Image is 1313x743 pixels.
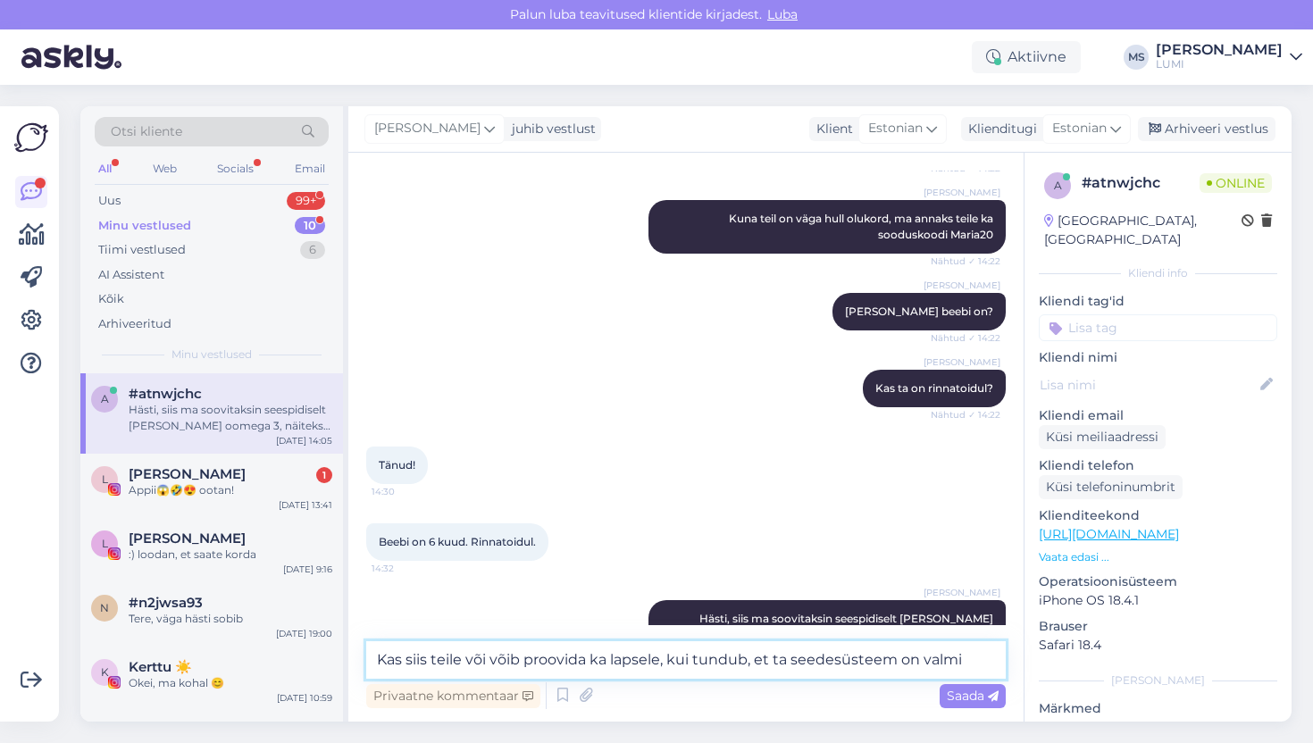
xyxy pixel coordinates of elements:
div: 6 [300,241,325,259]
div: 1 [316,467,332,483]
input: Lisa tag [1039,314,1277,341]
div: [DATE] 14:05 [276,434,332,447]
div: Socials [213,157,257,180]
div: 99+ [287,192,325,210]
div: Arhiveeri vestlus [1138,117,1275,141]
span: [PERSON_NAME] beebi on? [845,305,993,318]
span: L [102,472,108,486]
span: L [102,537,108,550]
p: Märkmed [1039,699,1277,718]
span: Saada [947,688,999,704]
span: [PERSON_NAME] [924,586,1000,599]
span: Kas ta on rinnatoidul? [875,381,993,395]
span: Nähtud ✓ 14:22 [931,408,1000,422]
div: Email [291,157,329,180]
div: [PERSON_NAME] [1039,672,1277,689]
div: # atnwjchc [1082,172,1200,194]
span: [PERSON_NAME] [924,279,1000,292]
span: Estonian [1052,119,1107,138]
span: a [1054,179,1062,192]
div: Kliendi info [1039,265,1277,281]
span: Otsi kliente [111,122,182,141]
span: 14:30 [372,485,439,498]
p: Kliendi tag'id [1039,292,1277,311]
div: [GEOGRAPHIC_DATA], [GEOGRAPHIC_DATA] [1044,212,1242,249]
a: [URL][DOMAIN_NAME] [1039,526,1179,542]
input: Lisa nimi [1040,375,1257,395]
p: Kliendi nimi [1039,348,1277,367]
div: Tiimi vestlused [98,241,186,259]
p: Operatsioonisüsteem [1039,572,1277,591]
div: 10 [295,217,325,235]
span: [PERSON_NAME] [924,186,1000,199]
div: [DATE] 13:41 [279,498,332,512]
span: #n2jwsa93 [129,595,203,611]
p: Kliendi telefon [1039,456,1277,475]
div: MS [1124,45,1149,70]
span: K [101,665,109,679]
div: Okei, ma kohal 😊 [129,675,332,691]
div: Minu vestlused [98,217,191,235]
span: Lisandra [129,466,246,482]
span: Kerttu ☀️ [129,659,192,675]
span: Nähtud ✓ 14:22 [931,331,1000,345]
div: Web [149,157,180,180]
div: [DATE] 10:59 [277,691,332,705]
textarea: Kas siis teile või võib proovida ka lapsele, kui tundub, et ta seedesüsteem on valm [366,641,1006,679]
div: Klient [809,120,853,138]
div: [PERSON_NAME] [1156,43,1283,57]
p: iPhone OS 18.4.1 [1039,591,1277,610]
p: Safari 18.4 [1039,636,1277,655]
div: Appii😱🤣😍 ootan! [129,482,332,498]
p: Brauser [1039,617,1277,636]
div: Privaatne kommentaar [366,684,540,708]
span: Tänud! [379,458,415,472]
p: Klienditeekond [1039,506,1277,525]
div: Aktiivne [972,41,1081,73]
div: Arhiveeritud [98,315,171,333]
span: [PERSON_NAME] [374,119,481,138]
span: n [100,601,109,614]
p: Kliendi email [1039,406,1277,425]
span: [PERSON_NAME] [924,355,1000,369]
span: Nähtud ✓ 14:22 [931,255,1000,268]
span: Estonian [868,119,923,138]
img: Askly Logo [14,121,48,154]
div: :) loodan, et saate korda [129,547,332,563]
div: AI Assistent [98,266,164,284]
div: [DATE] 9:16 [283,563,332,576]
div: Küsi meiliaadressi [1039,425,1166,449]
div: Tere, väga hästi sobib [129,611,332,627]
div: LUMI [1156,57,1283,71]
div: All [95,157,115,180]
div: Klienditugi [961,120,1037,138]
div: Uus [98,192,121,210]
span: Liisu Miller [129,530,246,547]
div: juhib vestlust [505,120,596,138]
div: [DATE] 19:00 [276,627,332,640]
span: Beebi on 6 kuud. Rinnatoidul. [379,535,536,548]
p: Vaata edasi ... [1039,549,1277,565]
span: #atnwjchc [129,386,202,402]
span: a [101,392,109,405]
span: Luba [762,6,803,22]
div: Kõik [98,290,124,308]
div: Hästi, siis ma soovitaksin seespidiselt [PERSON_NAME] oomega 3, näiteks kanepiseemneõlina [129,402,332,434]
span: 14:32 [372,562,439,575]
span: Hästi, siis ma soovitaksin seespidiselt [PERSON_NAME] oomega 3, näiteks kanepiseemneõlina [699,612,996,641]
span: Minu vestlused [171,346,252,363]
span: Kuna teil on väga hull olukord, ma annaks teile ka sooduskoodi Maria20 [729,212,996,241]
a: [PERSON_NAME]LUMI [1156,43,1302,71]
div: Küsi telefoninumbrit [1039,475,1183,499]
span: Online [1200,173,1272,193]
